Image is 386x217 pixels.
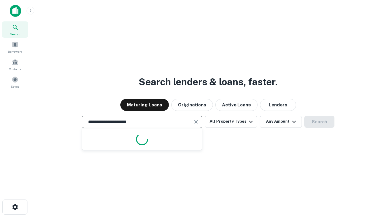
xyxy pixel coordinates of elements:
[215,99,258,111] button: Active Loans
[2,21,28,38] a: Search
[2,39,28,55] a: Borrowers
[2,56,28,73] a: Contacts
[11,84,20,89] span: Saved
[10,5,21,17] img: capitalize-icon.png
[10,32,21,36] span: Search
[9,67,21,71] span: Contacts
[260,99,296,111] button: Lenders
[8,49,22,54] span: Borrowers
[139,75,277,89] h3: Search lenders & loans, faster.
[260,116,302,128] button: Any Amount
[356,169,386,198] iframe: Chat Widget
[2,74,28,90] a: Saved
[205,116,257,128] button: All Property Types
[120,99,169,111] button: Maturing Loans
[192,118,200,126] button: Clear
[171,99,213,111] button: Originations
